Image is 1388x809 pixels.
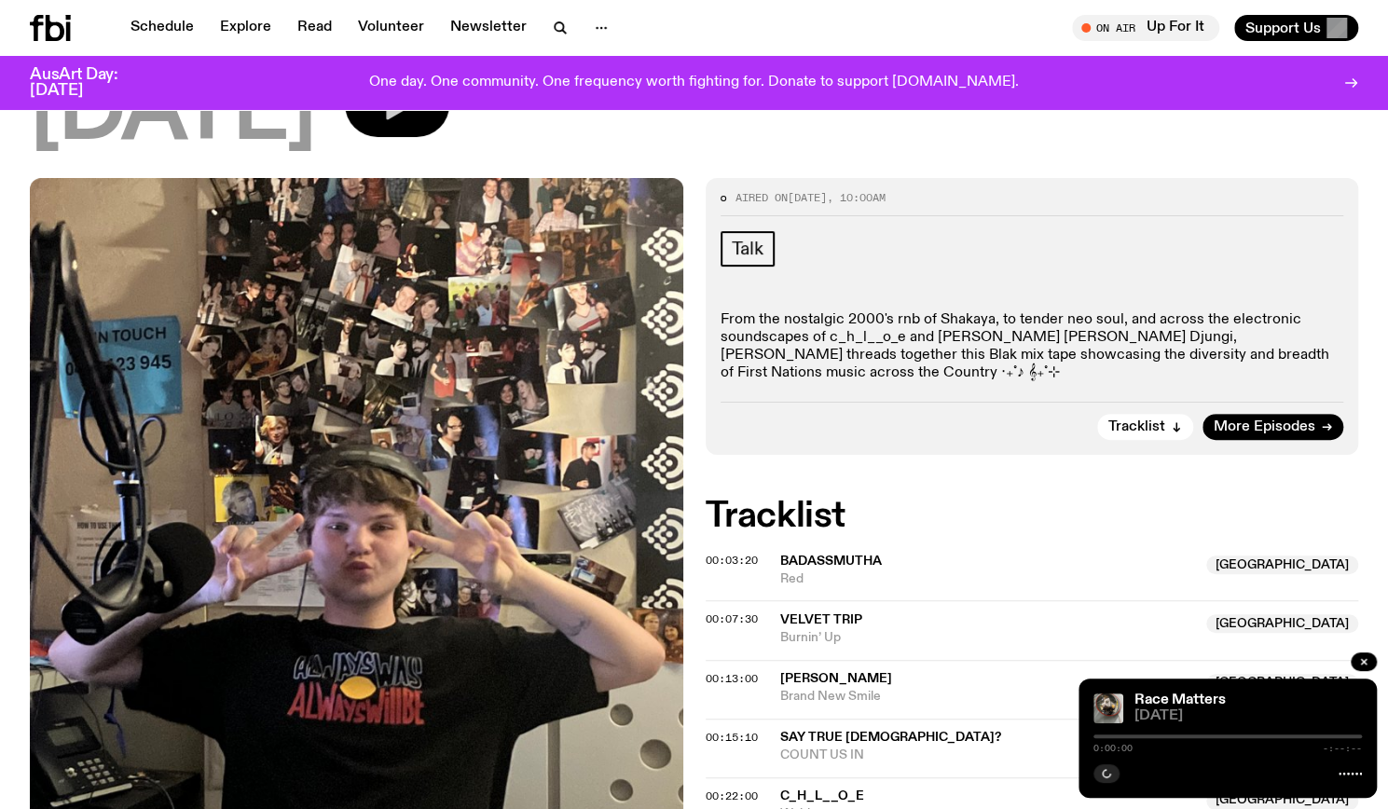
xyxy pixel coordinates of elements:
[706,553,758,568] span: 00:03:20
[347,15,435,41] a: Volunteer
[780,747,1196,764] span: COUNT US IN
[788,190,827,205] span: [DATE]
[1134,692,1226,707] a: Race Matters
[721,231,775,267] a: Talk
[1206,674,1358,692] span: [GEOGRAPHIC_DATA]
[780,789,864,802] span: c_h_l__o_e
[1072,15,1219,41] button: On AirUp For It
[780,570,1196,588] span: Red
[1234,15,1358,41] button: Support Us
[706,611,758,626] span: 00:07:30
[706,674,758,684] button: 00:13:00
[827,190,886,205] span: , 10:00am
[1206,555,1358,574] span: [GEOGRAPHIC_DATA]
[706,614,758,624] button: 00:07:30
[1214,420,1315,434] span: More Episodes
[30,72,315,156] span: [DATE]
[1093,693,1123,723] img: A photo of the Race Matters team taken in a rear view or "blindside" mirror. A bunch of people of...
[1206,614,1358,633] span: [GEOGRAPHIC_DATA]
[706,671,758,686] span: 00:13:00
[119,15,205,41] a: Schedule
[721,311,1344,383] p: From the nostalgic 2000's rnb of Shakaya, to tender neo soul, and across the electronic soundscap...
[1245,20,1321,36] span: Support Us
[706,788,758,803] span: 00:22:00
[706,555,758,566] button: 00:03:20
[706,791,758,802] button: 00:22:00
[780,688,1196,706] span: Brand New Smile
[1097,414,1193,440] button: Tracklist
[735,190,788,205] span: Aired on
[780,731,1001,744] span: Say True [DEMOGRAPHIC_DATA]?
[1134,709,1362,723] span: [DATE]
[706,733,758,743] button: 00:15:10
[1323,744,1362,753] span: -:--:--
[286,15,343,41] a: Read
[439,15,538,41] a: Newsletter
[30,67,149,99] h3: AusArt Day: [DATE]
[780,672,892,685] span: [PERSON_NAME]
[706,730,758,745] span: 00:15:10
[369,75,1019,91] p: One day. One community. One frequency worth fighting for. Donate to support [DOMAIN_NAME].
[732,239,763,259] span: Talk
[780,555,882,568] span: BADASSMUTHA
[1093,744,1133,753] span: 0:00:00
[780,613,862,626] span: Velvet Trip
[1202,414,1343,440] a: More Episodes
[780,629,1196,647] span: Burnin’ Up
[1108,420,1165,434] span: Tracklist
[209,15,282,41] a: Explore
[706,500,1359,533] h2: Tracklist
